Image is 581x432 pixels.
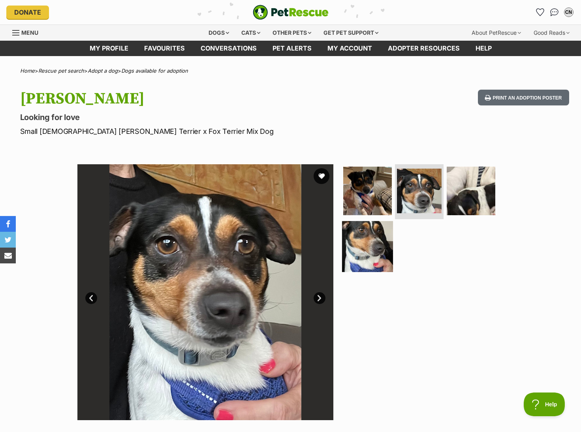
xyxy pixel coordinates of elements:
[320,41,380,56] a: My account
[343,167,392,215] img: Photo of Charlie
[193,41,265,56] a: conversations
[314,292,325,304] a: Next
[20,68,35,74] a: Home
[236,25,266,41] div: Cats
[534,6,547,19] a: Favourites
[342,221,393,272] img: Photo of Charlie
[12,25,44,39] a: Menu
[267,25,317,41] div: Other pets
[380,41,468,56] a: Adopter resources
[478,90,569,106] button: Print an adoption poster
[20,112,354,123] p: Looking for love
[38,68,84,74] a: Rescue pet search
[562,6,575,19] button: My account
[85,292,97,304] a: Prev
[253,5,329,20] a: PetRescue
[121,68,188,74] a: Dogs available for adoption
[524,393,565,416] iframe: Help Scout Beacon - Open
[77,164,333,420] img: Photo of Charlie
[21,29,38,36] span: Menu
[0,68,581,74] div: > > >
[265,41,320,56] a: Pet alerts
[20,90,354,108] h1: [PERSON_NAME]
[468,41,500,56] a: Help
[548,6,561,19] a: Conversations
[447,167,495,215] img: Photo of Charlie
[466,25,526,41] div: About PetRescue
[203,25,235,41] div: Dogs
[528,25,575,41] div: Good Reads
[534,6,575,19] ul: Account quick links
[550,8,558,16] img: chat-41dd97257d64d25036548639549fe6c8038ab92f7586957e7f3b1b290dea8141.svg
[20,126,354,137] p: Small [DEMOGRAPHIC_DATA] [PERSON_NAME] Terrier x Fox Terrier Mix Dog
[82,41,136,56] a: My profile
[136,41,193,56] a: Favourites
[88,68,118,74] a: Adopt a dog
[6,6,49,19] a: Donate
[397,169,442,213] img: Photo of Charlie
[565,8,573,16] div: CN
[314,168,329,184] button: favourite
[253,5,329,20] img: logo-e224e6f780fb5917bec1dbf3a21bbac754714ae5b6737aabdf751b685950b380.svg
[318,25,384,41] div: Get pet support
